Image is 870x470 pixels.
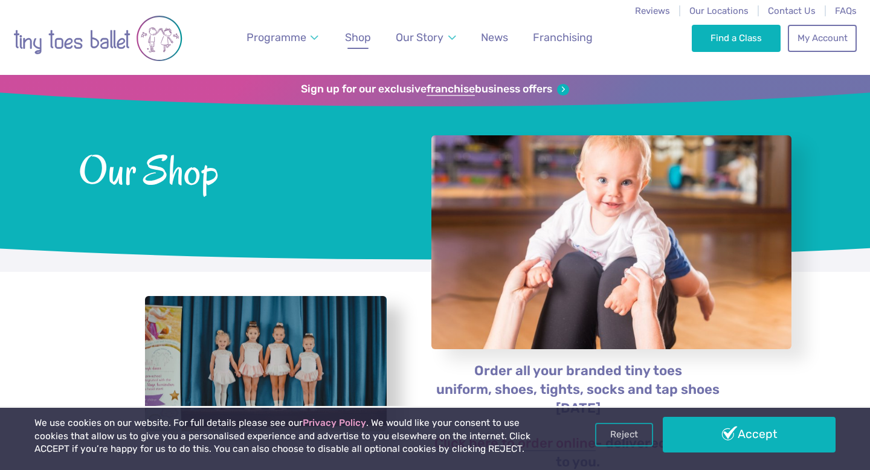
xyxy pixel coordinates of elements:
[635,5,670,16] a: Reviews
[689,5,749,16] a: Our Locations
[431,362,725,418] p: Order all your branded tiny toes uniform, shoes, tights, socks and tap shoes [DATE]
[340,24,376,51] a: Shop
[768,5,816,16] a: Contact Us
[303,417,366,428] a: Privacy Policy
[79,144,399,193] span: Our Shop
[145,296,387,432] a: View full-size image
[345,31,371,43] span: Shop
[692,25,781,51] a: Find a Class
[835,5,857,16] a: FAQs
[427,83,475,96] strong: franchise
[533,31,593,43] span: Franchising
[246,31,306,43] span: Programme
[527,24,598,51] a: Franchising
[34,417,555,456] p: We use cookies on our website. For full details please see our . We would like your consent to us...
[396,31,443,43] span: Our Story
[241,24,324,51] a: Programme
[390,24,462,51] a: Our Story
[663,417,836,452] a: Accept
[788,25,857,51] a: My Account
[481,31,508,43] span: News
[301,83,569,96] a: Sign up for our exclusivefranchisebusiness offers
[595,423,653,446] a: Reject
[13,8,182,69] img: tiny toes ballet
[475,24,514,51] a: News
